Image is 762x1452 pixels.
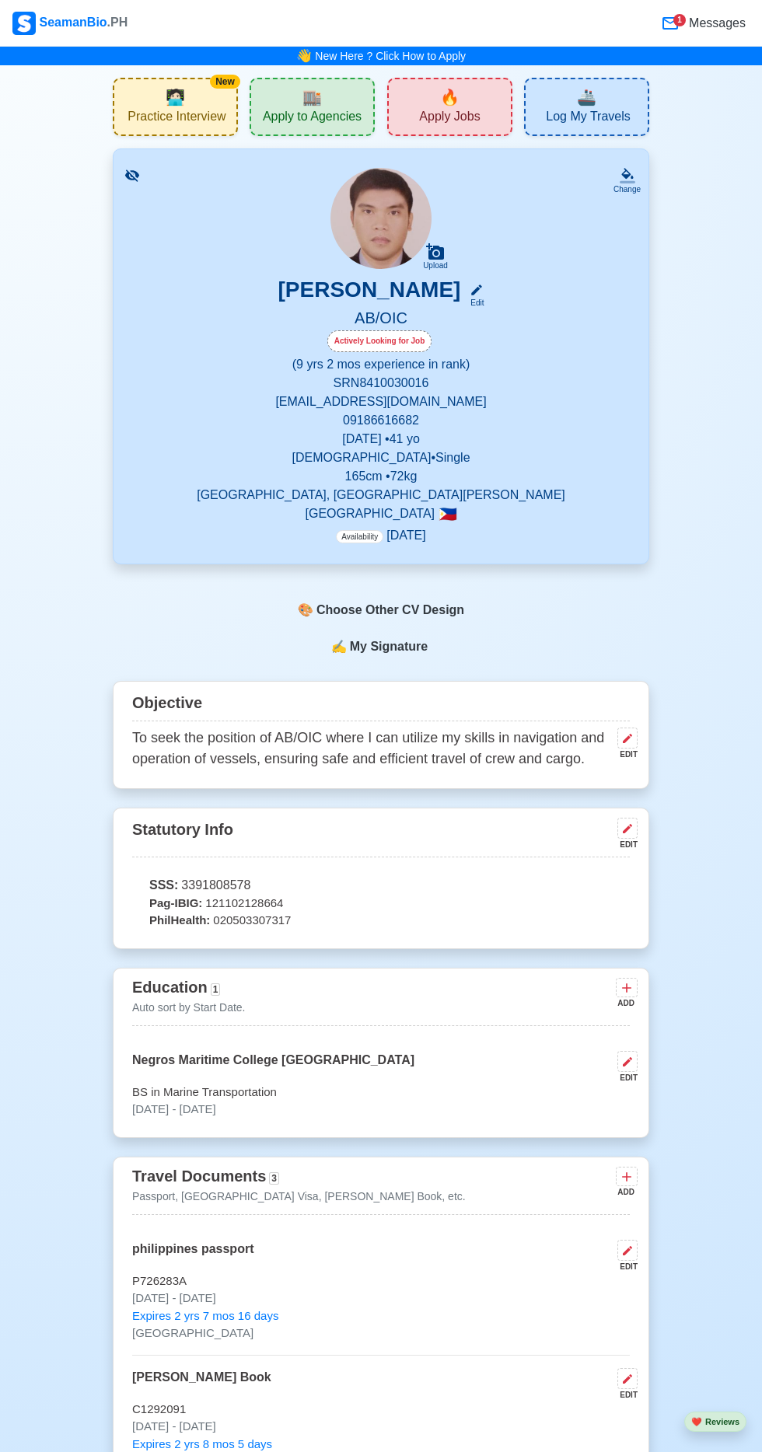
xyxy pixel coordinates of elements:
[132,728,611,770] p: To seek the position of AB/OIC where I can utilize my skills in navigation and operation of vesse...
[132,486,630,504] p: [GEOGRAPHIC_DATA], [GEOGRAPHIC_DATA][PERSON_NAME]
[315,50,466,62] a: New Here ? Click How to Apply
[132,912,630,930] p: 020503307317
[132,1188,466,1205] p: Passport, [GEOGRAPHIC_DATA] Visa, [PERSON_NAME] Book, etc.
[611,1261,638,1272] div: EDIT
[210,75,240,89] div: New
[132,449,630,467] p: [DEMOGRAPHIC_DATA] • Single
[331,637,347,656] span: sign
[149,895,202,913] span: Pag-IBIG:
[691,1417,702,1426] span: heart
[132,1368,271,1401] p: [PERSON_NAME] Book
[298,601,313,620] span: paint
[132,411,630,430] p: 09186616682
[132,895,630,913] p: 121102128664
[166,86,185,109] span: interview
[12,12,128,35] div: SeamanBio
[686,14,746,33] span: Messages
[263,109,362,128] span: Apply to Agencies
[278,277,461,309] h3: [PERSON_NAME]
[269,1172,279,1185] span: 3
[302,86,322,109] span: agencies
[132,1418,630,1436] p: [DATE] - [DATE]
[132,374,630,393] p: SRN 8410030016
[336,530,383,543] span: Availability
[132,876,630,895] p: 3391808578
[132,430,630,449] p: [DATE] • 41 yo
[347,637,431,656] span: My Signature
[132,1240,253,1272] p: philippines passport
[132,815,630,857] div: Statutory Info
[440,86,460,109] span: new
[423,261,448,271] div: Upload
[132,1084,630,1101] p: BS in Marine Transportation
[132,504,630,523] p: [GEOGRAPHIC_DATA]
[132,1168,266,1185] span: Travel Documents
[132,355,630,374] p: (9 yrs 2 mos experience in rank)
[132,1272,630,1290] p: P726283A
[616,1186,634,1198] div: ADD
[684,1412,746,1433] button: heartReviews
[132,1325,630,1342] p: [GEOGRAPHIC_DATA]
[613,183,641,195] div: Change
[132,393,630,411] p: [EMAIL_ADDRESS][DOMAIN_NAME]
[132,688,630,721] div: Objective
[132,1307,278,1325] span: Expires 2 yrs 7 mos 16 days
[577,86,596,109] span: travel
[132,309,630,330] h5: AB/OIC
[149,912,210,930] span: PhilHealth:
[149,876,178,895] span: SSS:
[546,109,630,128] span: Log My Travels
[439,507,457,522] span: 🇵🇭
[611,749,638,760] div: EDIT
[132,1101,630,1119] p: [DATE] - [DATE]
[132,1051,414,1084] p: Negros Maritime College [GEOGRAPHIC_DATA]
[211,983,221,996] span: 1
[611,1072,638,1084] div: EDIT
[132,1000,246,1016] p: Auto sort by Start Date.
[616,997,634,1009] div: ADD
[128,109,225,128] span: Practice Interview
[419,109,480,128] span: Apply Jobs
[132,979,208,996] span: Education
[132,1401,630,1419] p: C1292091
[132,467,630,486] p: 165 cm • 72 kg
[288,595,474,625] div: Choose Other CV Design
[327,330,432,352] div: Actively Looking for Job
[107,16,128,29] span: .PH
[673,14,686,26] div: 1
[12,12,36,35] img: Logo
[132,1290,630,1307] p: [DATE] - [DATE]
[463,297,484,309] div: Edit
[336,526,425,545] p: [DATE]
[611,1389,638,1401] div: EDIT
[292,44,316,68] span: bell
[611,839,638,850] div: EDIT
